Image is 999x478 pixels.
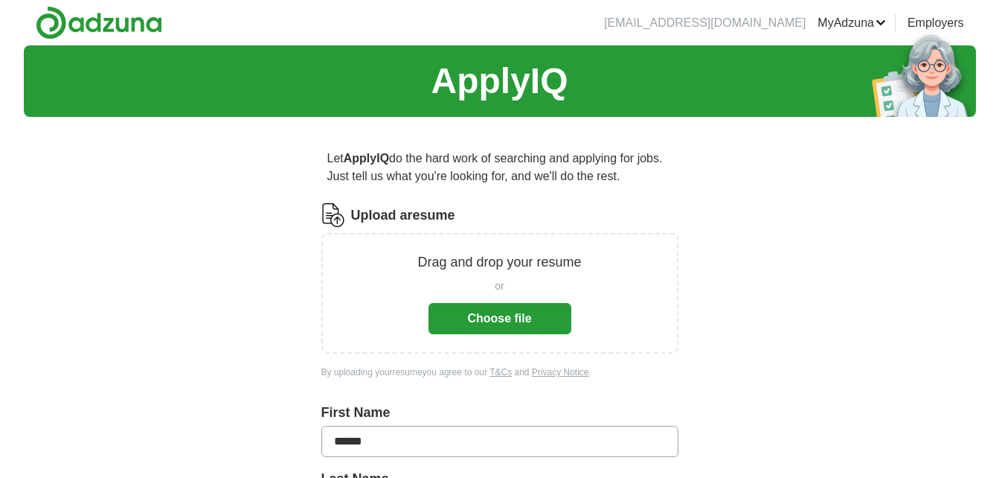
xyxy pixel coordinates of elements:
[321,203,345,227] img: CV Icon
[817,14,886,32] a: MyAdzuna
[428,303,571,334] button: Choose file
[431,54,568,108] h1: ApplyIQ
[532,367,589,377] a: Privacy Notice
[321,403,678,423] label: First Name
[604,14,806,32] li: [EMAIL_ADDRESS][DOMAIN_NAME]
[495,278,504,294] span: or
[351,205,455,226] label: Upload a resume
[36,6,162,39] img: Adzuna logo
[417,252,581,273] p: Drag and drop your resume
[908,14,964,32] a: Employers
[321,144,678,191] p: Let do the hard work of searching and applying for jobs. Just tell us what you're looking for, an...
[321,366,678,379] div: By uploading your resume you agree to our and .
[489,367,512,377] a: T&Cs
[344,152,389,165] strong: ApplyIQ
